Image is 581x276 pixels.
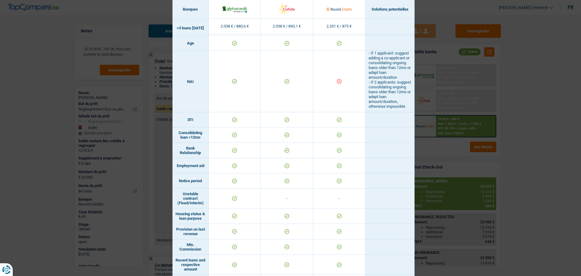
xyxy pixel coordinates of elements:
td: DTI [172,112,209,127]
td: NAI [172,51,209,112]
td: 2.038 € / 890,1 € [261,19,313,34]
td: - [261,189,313,209]
td: Notice period [172,173,209,189]
td: >3 loans [DATE] [172,21,209,36]
td: Unstable contract (Fixed/Interim) [172,189,209,209]
td: - If 1 applicant: suggest adding a co-applicant or consolidating ongoing loans older than 12mo or... [366,51,415,112]
td: 2.038 € / 880,6 € [209,19,261,34]
td: Employment aid [172,158,209,173]
img: Record Credits [326,3,352,16]
td: Provision on last revenue [172,224,209,239]
td: Bank Relationship [172,143,209,158]
td: - [313,189,366,209]
td: 2.201 € / 875 € [313,19,366,34]
td: Age [172,36,209,51]
td: Consolidating loan <12mo [172,127,209,143]
td: Min. Commission [172,239,209,255]
td: Housing status & loan purpose [172,209,209,224]
img: Cofidis [274,3,300,16]
img: AlphaCredit [222,5,248,13]
td: Recent loans and respective amount [172,255,209,275]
